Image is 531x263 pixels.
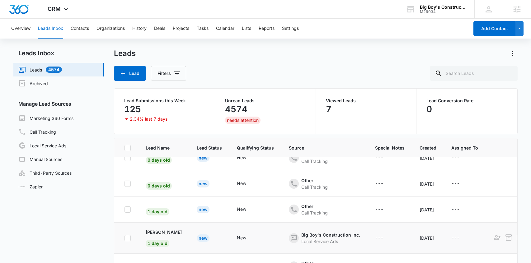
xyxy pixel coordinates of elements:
[301,184,328,190] div: Call Tracking
[146,145,182,151] span: Lead Name
[237,234,257,242] div: - - Select to Edit Field
[504,233,513,242] button: Archive
[225,117,261,124] div: needs attention
[375,206,395,213] div: - - Select to Edit Field
[451,154,471,162] div: - - Select to Edit Field
[301,158,328,164] div: Call Tracking
[216,19,234,39] button: Calendar
[197,155,209,160] a: New
[146,209,169,214] a: 1 day old
[197,207,209,212] a: New
[301,203,328,210] div: Other
[197,145,222,151] span: Lead Status
[515,237,524,242] a: Email
[301,177,328,184] div: Other
[237,180,257,187] div: - - Select to Edit Field
[197,154,209,162] div: New
[197,181,209,186] a: New
[508,48,518,58] button: Actions
[237,234,246,241] div: New
[451,206,460,213] div: ---
[473,21,515,36] button: Add Contact
[375,234,383,242] div: ---
[420,155,436,161] div: [DATE]
[301,210,328,216] div: Call Tracking
[130,117,167,121] p: 2.34% last 7 days
[426,99,507,103] p: Lead Conversion Rate
[420,206,436,213] div: [DATE]
[451,180,460,187] div: ---
[114,66,146,81] button: Lead
[146,183,172,188] a: 0 days old
[493,233,502,242] button: Add as Contact
[13,48,104,58] h2: Leads Inbox
[301,238,360,245] div: Local Service Ads
[18,66,62,73] a: Leads4574
[237,145,274,151] span: Qualifying Status
[301,232,360,238] div: Big Boy's Construction Inc.
[375,180,395,187] div: - - Select to Edit Field
[259,19,275,39] button: Reports
[197,206,209,213] div: New
[375,154,383,162] div: ---
[146,208,169,215] span: 1 day old
[375,180,383,187] div: ---
[18,114,73,122] a: Marketing 360 Forms
[375,206,383,213] div: ---
[197,19,209,39] button: Tasks
[451,206,471,213] div: - - Select to Edit Field
[289,145,360,151] span: Source
[154,19,165,39] button: Deals
[146,156,172,164] span: 0 days old
[451,154,460,162] div: ---
[420,145,436,151] span: Created
[515,233,524,242] button: Email
[48,6,61,12] span: CRM
[146,157,172,163] a: 0 days old
[326,104,331,114] p: 7
[132,19,147,39] button: History
[18,169,72,177] a: Third-Party Sources
[146,182,172,190] span: 0 days old
[375,145,405,151] span: Special Notes
[242,19,251,39] button: Lists
[114,49,136,58] h1: Leads
[96,19,125,39] button: Organizations
[225,99,306,103] p: Unread Leads
[71,19,89,39] button: Contacts
[11,19,31,39] button: Overview
[38,19,63,39] button: Leads Inbox
[237,154,246,161] div: New
[18,80,48,87] a: Archived
[18,142,66,149] a: Local Service Ads
[18,128,56,136] a: Call Tracking
[151,66,186,81] button: Filters
[420,235,436,241] div: [DATE]
[282,19,299,39] button: Settings
[146,240,169,247] span: 1 day old
[375,234,395,242] div: - - Select to Edit Field
[326,99,406,103] p: Viewed Leads
[197,180,209,187] div: New
[124,99,205,103] p: Lead Submissions this Week
[237,154,257,162] div: - - Select to Edit Field
[146,229,182,246] a: [PERSON_NAME]1 day old
[420,5,465,10] div: account name
[375,154,395,162] div: - - Select to Edit Field
[146,229,182,235] p: [PERSON_NAME]
[420,10,465,14] div: account id
[237,206,246,212] div: New
[451,234,471,242] div: - - Select to Edit Field
[451,234,460,242] div: ---
[237,206,257,213] div: - - Select to Edit Field
[18,183,43,190] a: Zapier
[225,104,247,114] p: 4574
[451,145,478,151] span: Assigned To
[197,235,209,241] a: New
[430,66,518,81] input: Search Leads
[124,104,141,114] p: 125
[18,155,62,163] a: Manual Sources
[426,104,432,114] p: 0
[237,180,246,187] div: New
[420,181,436,187] div: [DATE]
